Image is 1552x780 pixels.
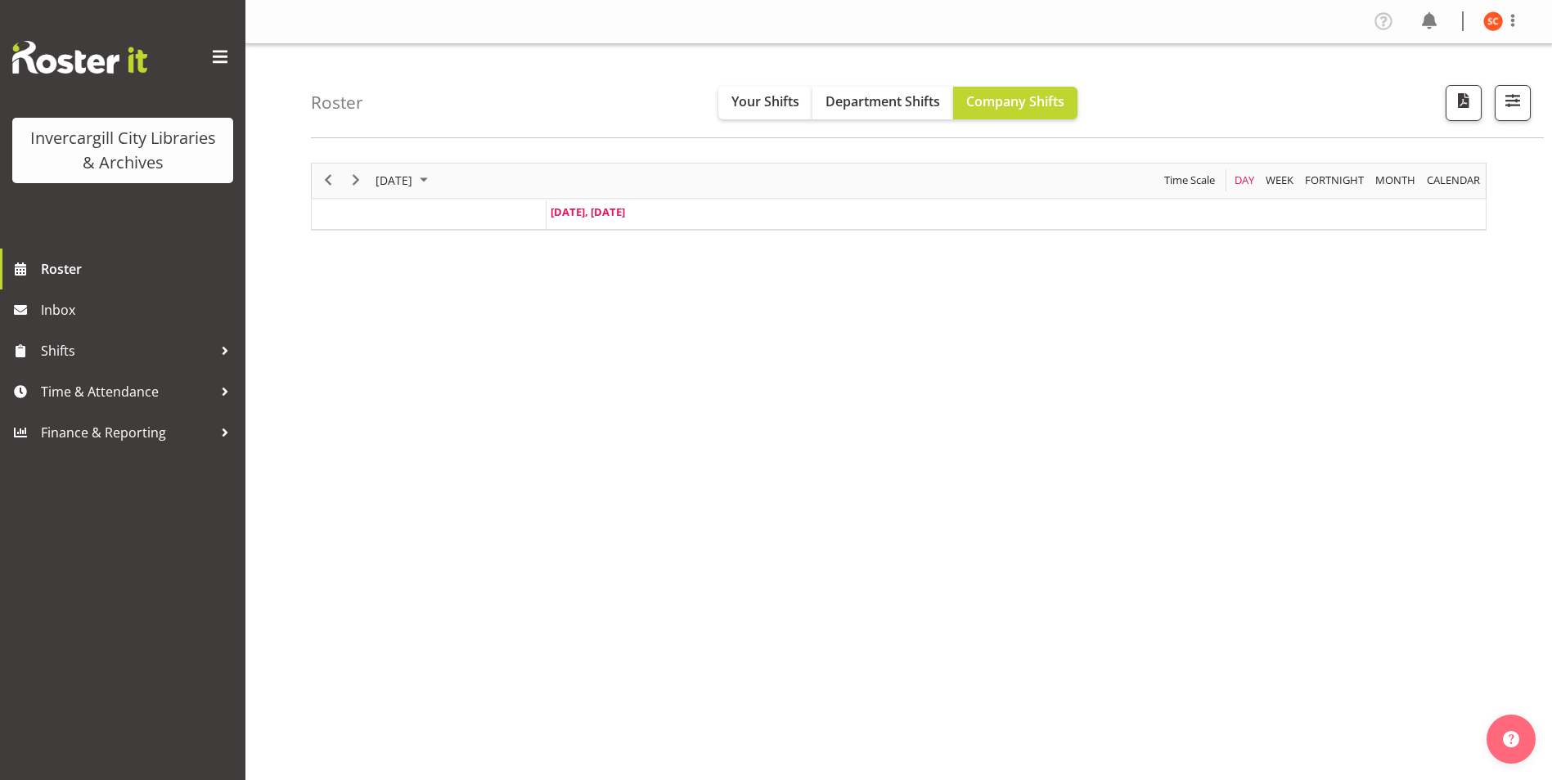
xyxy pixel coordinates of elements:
[1232,170,1257,191] button: Timeline Day
[1263,170,1297,191] button: Timeline Week
[311,163,1487,231] div: Timeline Day of September 29, 2025
[1495,85,1531,121] button: Filter Shifts
[1503,731,1519,747] img: help-xxl-2.png
[1303,170,1365,191] span: Fortnight
[1302,170,1367,191] button: Fortnight
[1373,170,1419,191] button: Timeline Month
[374,170,414,191] span: [DATE]
[1425,170,1482,191] span: calendar
[966,92,1064,110] span: Company Shifts
[41,338,213,363] span: Shifts
[812,87,953,119] button: Department Shifts
[551,204,625,219] span: [DATE], [DATE]
[718,87,812,119] button: Your Shifts
[1233,170,1256,191] span: Day
[731,92,799,110] span: Your Shifts
[314,164,342,198] div: previous period
[342,164,370,198] div: next period
[1264,170,1295,191] span: Week
[1163,170,1217,191] span: Time Scale
[41,420,213,445] span: Finance & Reporting
[12,41,147,74] img: Rosterit website logo
[373,170,435,191] button: September 2025
[29,126,217,175] div: Invercargill City Libraries & Archives
[825,92,940,110] span: Department Shifts
[317,170,340,191] button: Previous
[1424,170,1483,191] button: Month
[1483,11,1503,31] img: serena-casey11690.jpg
[953,87,1077,119] button: Company Shifts
[1446,85,1482,121] button: Download a PDF of the roster for the current day
[41,257,237,281] span: Roster
[311,93,363,112] h4: Roster
[41,298,237,322] span: Inbox
[1374,170,1417,191] span: Month
[345,170,367,191] button: Next
[41,379,213,404] span: Time & Attendance
[1162,170,1218,191] button: Time Scale
[370,164,438,198] div: September 29, 2025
